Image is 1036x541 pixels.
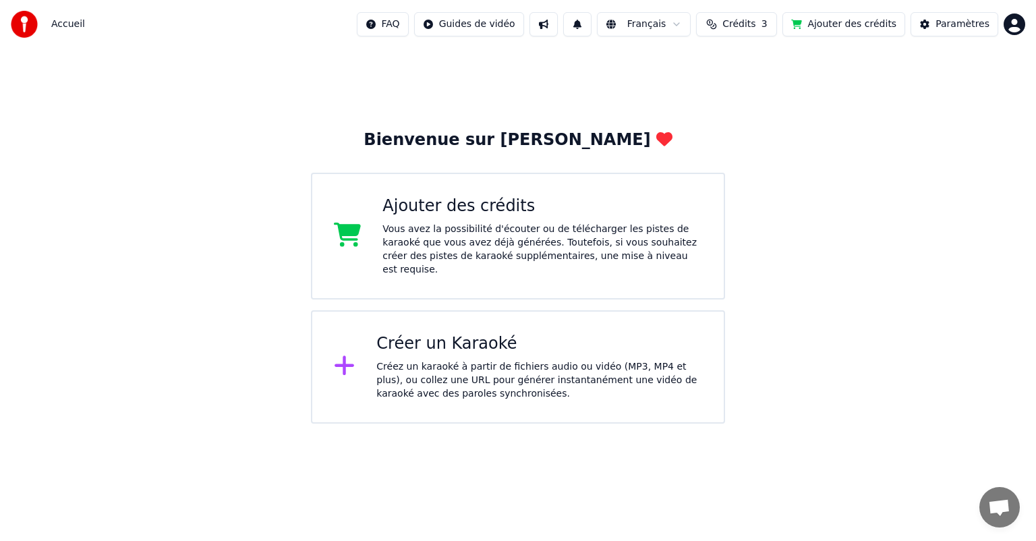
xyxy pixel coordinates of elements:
[376,333,702,355] div: Créer un Karaoké
[761,18,768,31] span: 3
[696,12,777,36] button: Crédits3
[911,12,998,36] button: Paramètres
[382,223,702,277] div: Vous avez la possibilité d'écouter ou de télécharger les pistes de karaoké que vous avez déjà gén...
[382,196,702,217] div: Ajouter des crédits
[782,12,905,36] button: Ajouter des crédits
[979,487,1020,528] div: Ouvrir le chat
[414,12,524,36] button: Guides de vidéo
[51,18,85,31] nav: breadcrumb
[722,18,755,31] span: Crédits
[11,11,38,38] img: youka
[936,18,989,31] div: Paramètres
[357,12,409,36] button: FAQ
[376,360,702,401] div: Créez un karaoké à partir de fichiers audio ou vidéo (MP3, MP4 et plus), ou collez une URL pour g...
[364,130,672,151] div: Bienvenue sur [PERSON_NAME]
[51,18,85,31] span: Accueil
